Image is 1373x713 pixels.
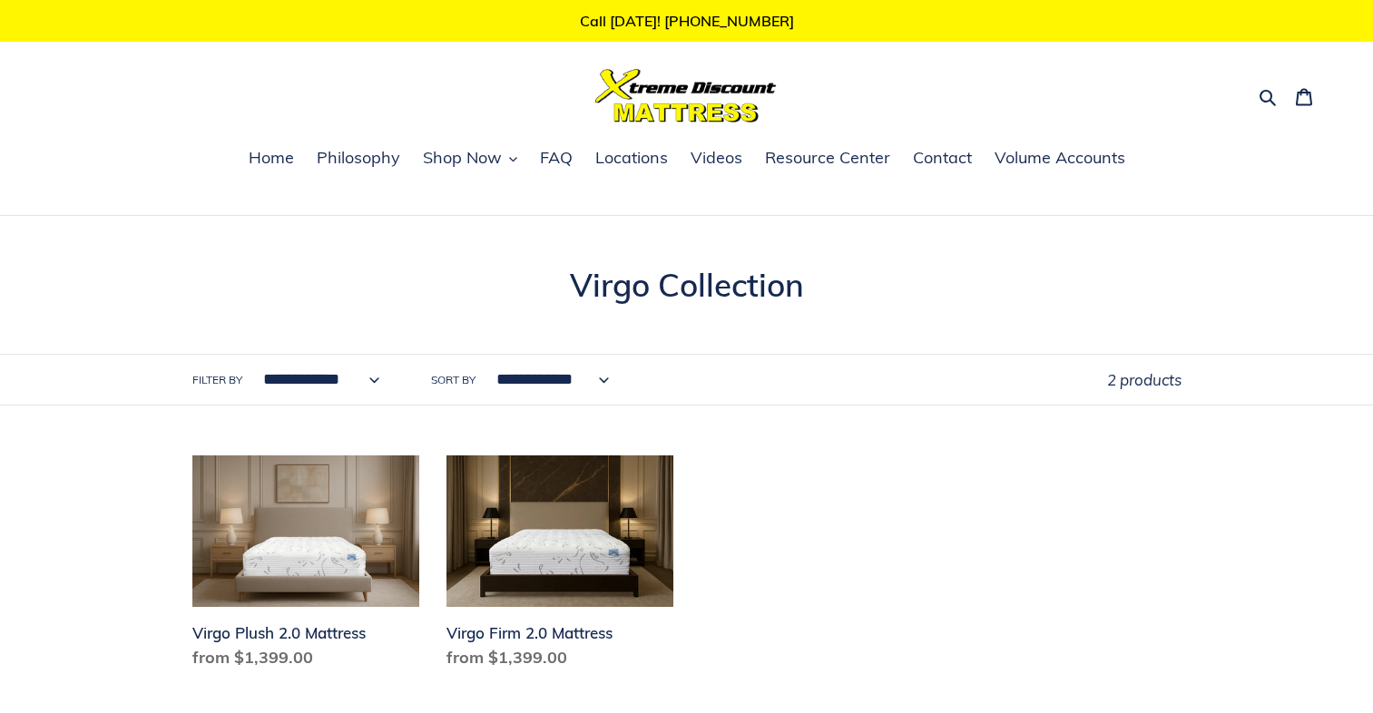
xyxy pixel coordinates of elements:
[756,145,899,172] a: Resource Center
[431,372,476,388] label: Sort by
[540,147,573,169] span: FAQ
[531,145,582,172] a: FAQ
[691,147,742,169] span: Videos
[595,69,777,122] img: Xtreme Discount Mattress
[765,147,890,169] span: Resource Center
[240,145,303,172] a: Home
[595,147,668,169] span: Locations
[446,455,673,677] a: Virgo Firm 2.0 Mattress
[986,145,1134,172] a: Volume Accounts
[586,145,677,172] a: Locations
[423,147,502,169] span: Shop Now
[904,145,981,172] a: Contact
[995,147,1125,169] span: Volume Accounts
[308,145,409,172] a: Philosophy
[913,147,972,169] span: Contact
[249,147,294,169] span: Home
[570,265,804,305] span: Virgo Collection
[1107,370,1182,389] span: 2 products
[414,145,526,172] button: Shop Now
[192,455,419,677] a: Virgo Plush 2.0 Mattress
[317,147,400,169] span: Philosophy
[192,372,242,388] label: Filter by
[682,145,751,172] a: Videos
